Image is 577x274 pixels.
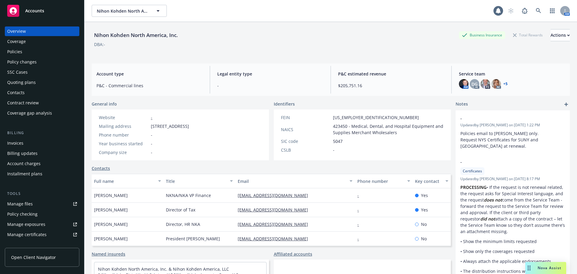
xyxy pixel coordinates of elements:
span: Updated by [PERSON_NAME] on [DATE] 8:17 PM [460,176,565,182]
span: Open Client Navigator [11,254,56,260]
a: Named insureds [92,251,125,257]
span: - [460,115,549,122]
div: Manage certificates [7,230,47,239]
a: Account charges [5,159,79,168]
span: Notes [456,101,468,108]
a: Overview [5,26,79,36]
button: Key contact [413,174,451,188]
div: Year business started [99,140,148,147]
button: Phone number [355,174,412,188]
a: - [357,236,364,242]
span: 423450 - Medical, Dental, and Hospital Equipment and Supplies Merchant Wholesalers [333,123,444,136]
span: Legal entity type [217,71,323,77]
div: Billing updates [7,149,38,158]
a: - [151,115,152,120]
p: • Show only the coverages requested [460,248,565,254]
span: - [217,82,323,89]
div: Total Rewards [510,31,546,39]
div: SIC code [281,138,331,144]
a: Report a Bug [519,5,531,17]
span: - [151,140,152,147]
a: - [357,221,364,227]
div: Business Insurance [459,31,505,39]
div: SSC Cases [7,67,28,77]
a: Affiliated accounts [274,251,312,257]
a: Manage claims [5,240,79,250]
a: Search [533,5,545,17]
span: [PERSON_NAME] [94,236,128,242]
a: Nihon Kohden North America, Inc. & Nihon Kohden America, LLC [98,266,229,272]
div: -Updatedby [PERSON_NAME] on [DATE] 1:22 PMPolicies email to [PERSON_NAME] only. Request NYS Certi... [456,110,570,154]
span: No [421,236,427,242]
a: Manage exposures [5,220,79,229]
div: Policy changes [7,57,37,67]
a: SSC Cases [5,67,79,77]
div: Quoting plans [7,78,36,87]
span: No [421,221,427,227]
a: Manage certificates [5,230,79,239]
div: Mailing address [99,123,148,129]
div: Phone number [99,132,148,138]
div: Coverage gap analysis [7,108,52,118]
span: - [333,147,334,153]
span: Director of Tax [166,207,195,213]
div: Company size [99,149,148,155]
a: - [357,192,364,198]
div: Policy checking [7,209,38,219]
div: Email [238,178,346,184]
span: $205,751.16 [338,82,444,89]
div: CSLB [281,147,331,153]
button: Actions [551,29,570,41]
p: • If the request is not renewal related, the request asks for Special Interest language, and the ... [460,184,565,235]
a: Switch app [546,5,558,17]
div: Contacts [7,88,25,97]
a: add [563,101,570,108]
a: Accounts [5,2,79,19]
button: Nihon Kohden North America, Inc. [92,5,167,17]
em: does not [484,197,502,203]
a: Policy changes [5,57,79,67]
div: FEIN [281,114,331,121]
div: Title [166,178,226,184]
div: Website [99,114,148,121]
em: did not [480,216,495,222]
span: NKNA/NKA VP Finance [166,192,211,199]
img: photo [481,79,490,89]
div: Billing [5,130,79,136]
a: Contacts [5,88,79,97]
span: P&C - Commercial lines [96,82,203,89]
span: [PERSON_NAME] [94,221,128,227]
span: Accounts [25,8,44,13]
a: Contract review [5,98,79,108]
span: - [151,132,152,138]
a: [EMAIL_ADDRESS][DOMAIN_NAME] [238,207,313,213]
a: Invoices [5,138,79,148]
div: Tools [5,191,79,197]
button: Email [235,174,355,188]
p: Policies email to [PERSON_NAME] only. Request NYS Certificates for SUNY and [GEOGRAPHIC_DATA] at ... [460,130,565,149]
button: Title [163,174,235,188]
a: [EMAIL_ADDRESS][DOMAIN_NAME] [238,236,313,242]
span: [US_EMPLOYER_IDENTIFICATION_NUMBER] [333,114,419,121]
div: Nihon Kohden North America, Inc. [92,31,180,39]
a: Policies [5,47,79,57]
span: P&C estimated revenue [338,71,444,77]
a: [EMAIL_ADDRESS][DOMAIN_NAME] [238,192,313,198]
div: Account charges [7,159,41,168]
span: Account type [96,71,203,77]
a: Coverage [5,37,79,46]
a: - [357,207,364,213]
div: Installment plans [7,169,42,179]
p: • Always attach the applicable endorsements [460,258,565,264]
a: Start snowing [505,5,517,17]
a: Coverage gap analysis [5,108,79,118]
div: Manage exposures [7,220,45,229]
span: Nova Assist [538,265,561,270]
a: Manage files [5,199,79,209]
span: Yes [421,207,428,213]
span: Service team [459,71,565,77]
a: Quoting plans [5,78,79,87]
div: DBA: - [94,41,105,48]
